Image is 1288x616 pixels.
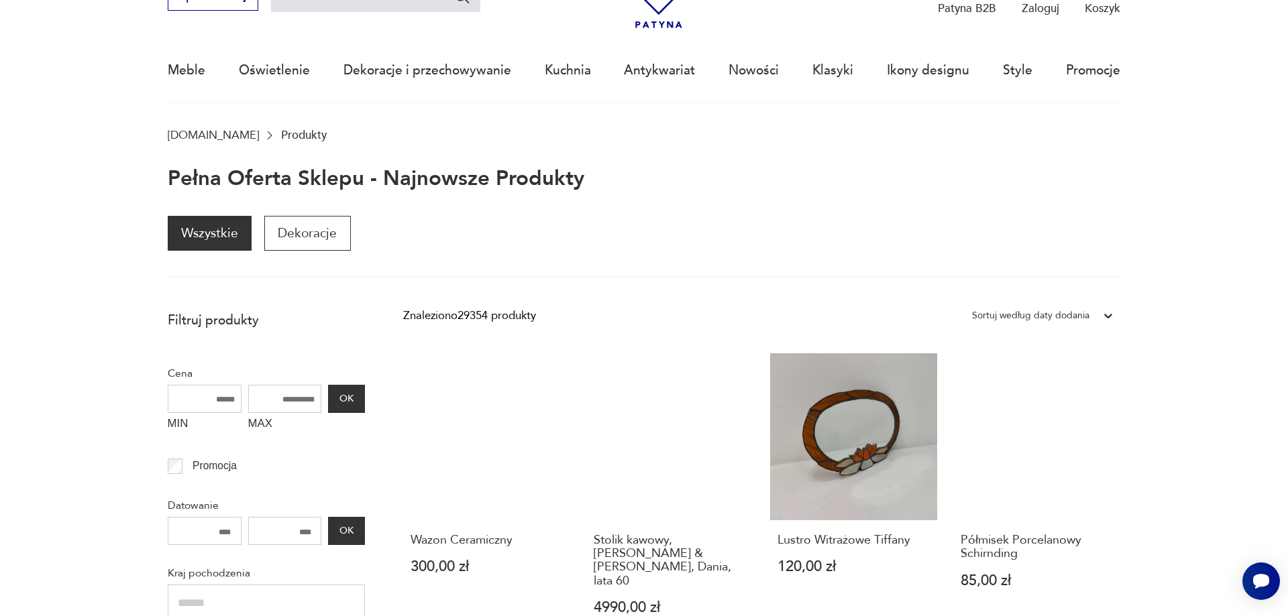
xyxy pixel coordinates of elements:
p: Kraj pochodzenia [168,564,365,582]
p: 85,00 zł [961,574,1114,588]
p: Datowanie [168,497,365,514]
a: Meble [168,40,205,101]
button: OK [328,385,364,413]
button: OK [328,517,364,545]
a: Antykwariat [624,40,695,101]
a: Oświetlenie [239,40,310,101]
a: Style [1003,40,1032,101]
a: Kuchnia [545,40,591,101]
p: 4990,00 zł [594,601,747,615]
a: Ikony designu [887,40,969,101]
label: MAX [248,413,322,438]
div: Sortuj według daty dodania [972,307,1089,324]
h1: Pełna oferta sklepu - najnowsze produkty [168,168,584,190]
a: Dekoracje [264,216,350,251]
p: 120,00 zł [777,560,930,574]
h3: Stolik kawowy, [PERSON_NAME] & [PERSON_NAME], Dania, lata 60 [594,534,747,589]
p: Koszyk [1085,1,1120,16]
a: Nowości [729,40,779,101]
p: Filtruj produkty [168,312,365,329]
p: Patyna B2B [938,1,996,16]
a: Klasyki [812,40,853,101]
a: Promocje [1066,40,1120,101]
p: Promocja [193,457,237,475]
div: Znaleziono 29354 produkty [403,307,536,324]
h3: Półmisek Porcelanowy Schirnding [961,534,1114,561]
label: MIN [168,413,241,438]
a: [DOMAIN_NAME] [168,129,259,141]
p: Zaloguj [1022,1,1059,16]
p: 300,00 zł [411,560,563,574]
a: Dekoracje i przechowywanie [343,40,511,101]
iframe: Smartsupp widget button [1242,562,1280,600]
p: Produkty [281,129,327,141]
p: Cena [168,365,365,382]
a: Wszystkie [168,216,252,251]
h3: Wazon Ceramiczny [411,534,563,547]
h3: Lustro Witrażowe Tiffany [777,534,930,547]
